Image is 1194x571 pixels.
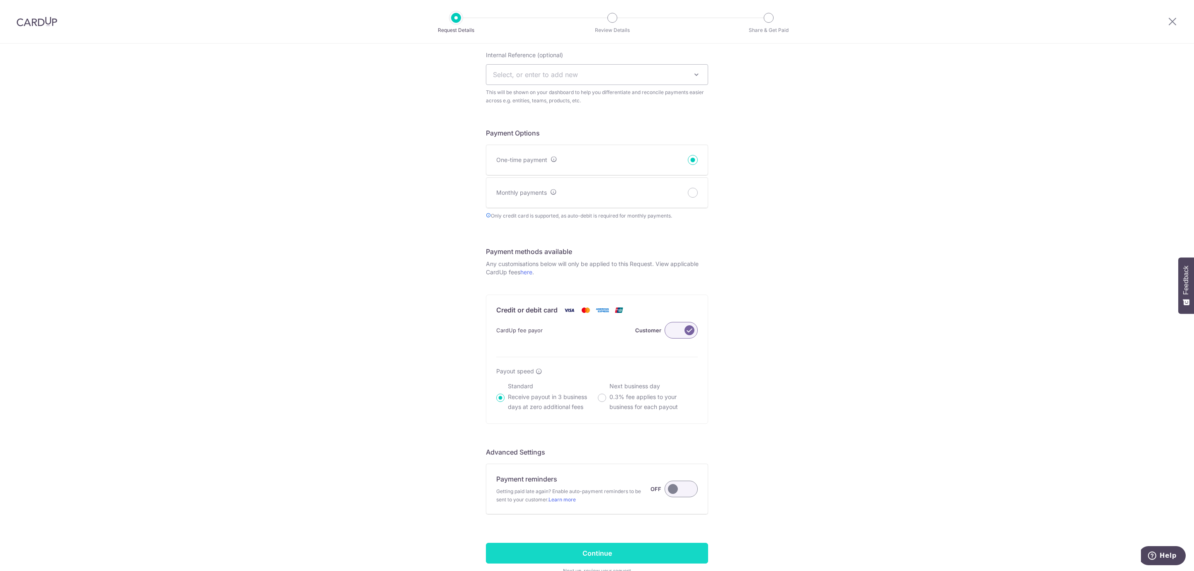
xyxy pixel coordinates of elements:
[496,367,698,375] div: Payout speed
[578,305,594,315] img: Mastercard
[508,382,596,390] p: Standard
[561,305,578,315] img: Visa
[548,496,576,503] a: Learn more
[493,70,578,79] span: Select, or enter to add new
[425,26,487,34] p: Request Details
[486,260,708,276] p: Any customisations below will only be applied to this Request. View applicable CardUp fees .
[1178,257,1194,314] button: Feedback - Show survey
[496,189,547,196] span: Monthly payments
[486,212,708,220] span: Only credit card is supported, as auto-debit is required for monthly payments.
[594,305,611,315] img: American Express
[635,325,661,335] label: Customer
[496,156,547,163] span: One-time payment
[496,325,543,335] span: CardUp fee payor
[486,88,708,105] span: This will be shown on your dashboard to help you differentiate and reconcile payments easier acro...
[486,543,708,564] input: Continue
[486,448,545,456] span: translation missing: en.company.payment_requests.form.header.labels.advanced_settings
[738,26,799,34] p: Share & Get Paid
[520,269,532,276] a: here
[496,474,698,504] div: Payment reminders Getting paid late again? Enable auto-payment reminders to be sent to your custo...
[1141,546,1186,567] iframe: Opens a widget where you can find more information
[611,305,627,315] img: Union Pay
[486,51,563,59] label: Internal Reference (optional)
[650,484,661,494] label: OFF
[496,474,557,484] p: Payment reminders
[508,392,596,412] p: Receive payout in 3 business days at zero additional fees
[486,128,708,138] h5: Payment Options
[609,392,698,412] p: 0.3% fee applies to your business for each payout
[486,247,708,256] h5: Payment methods available
[17,17,57,27] img: CardUp
[1182,266,1190,295] span: Feedback
[609,382,698,390] p: Next business day
[496,487,650,504] span: Getting paid late again? Enable auto-payment reminders to be sent to your customer.
[496,305,558,315] p: Credit or debit card
[582,26,643,34] p: Review Details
